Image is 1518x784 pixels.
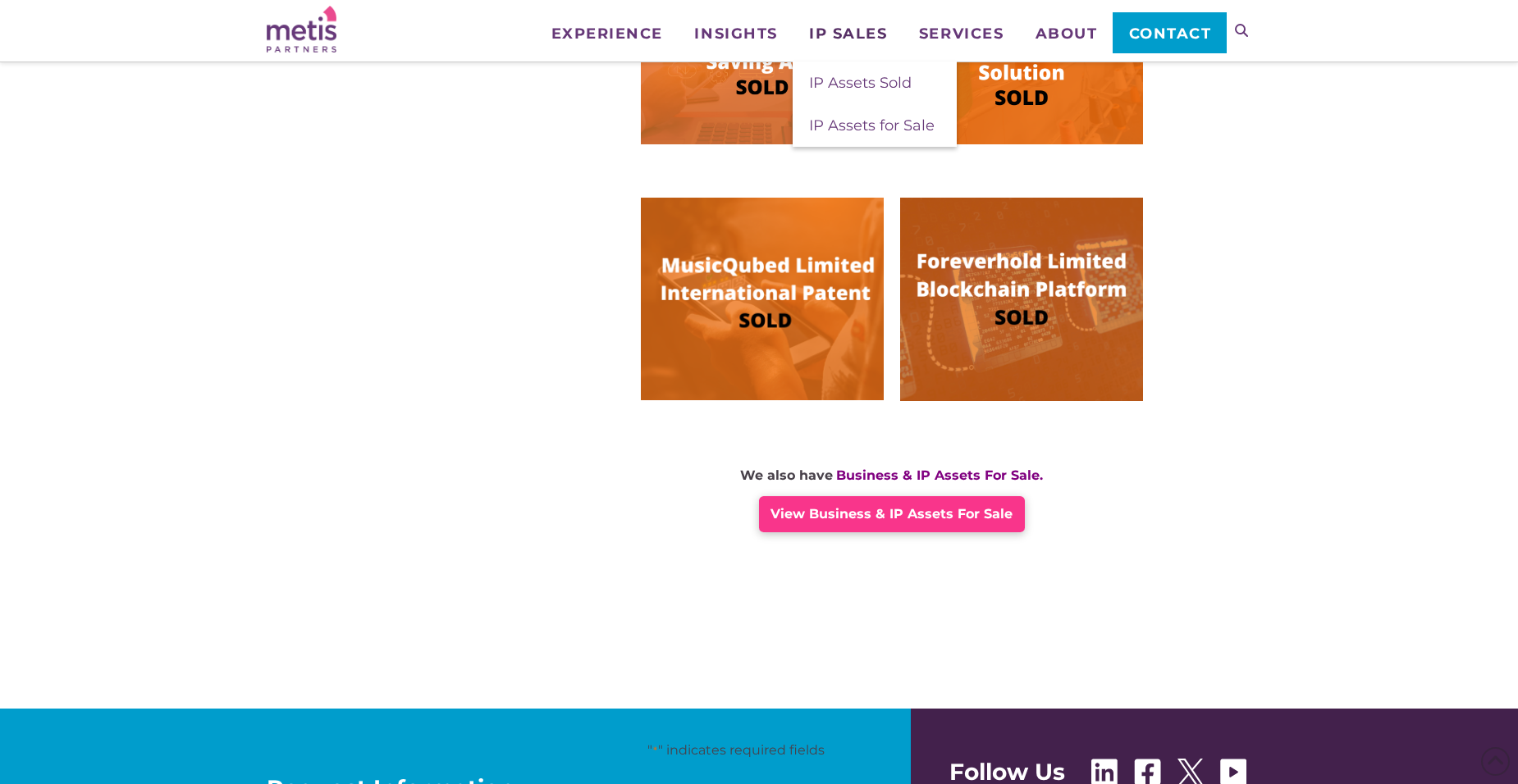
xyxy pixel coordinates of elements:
p: " " indicates required fields [267,741,825,759]
span: Insights [694,26,777,41]
span: Services [919,26,1004,41]
img: Image [900,198,1143,401]
img: Metis Partners [267,6,336,52]
span: IP Assets for Sale [809,116,935,134]
a: IP Assets Sold [793,62,957,104]
span: IP Assets Sold [809,74,912,92]
strong: Business & IP Assets For Sale. [836,467,1043,483]
span: View Business & IP Assets For Sale [770,506,1013,522]
span: About [1036,26,1098,41]
a: IP Assets for Sale [793,104,957,147]
span: Follow Us [949,760,1065,783]
strong: We also have [740,467,833,483]
img: MusicQubed [641,198,884,401]
span: IP Sales [809,26,887,41]
span: Experience [551,26,663,41]
span: Back to Top [1481,747,1510,776]
span: Contact [1129,26,1212,41]
a: Contact [1113,12,1227,53]
a: View Business & IP Assets For Sale [759,496,1024,532]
